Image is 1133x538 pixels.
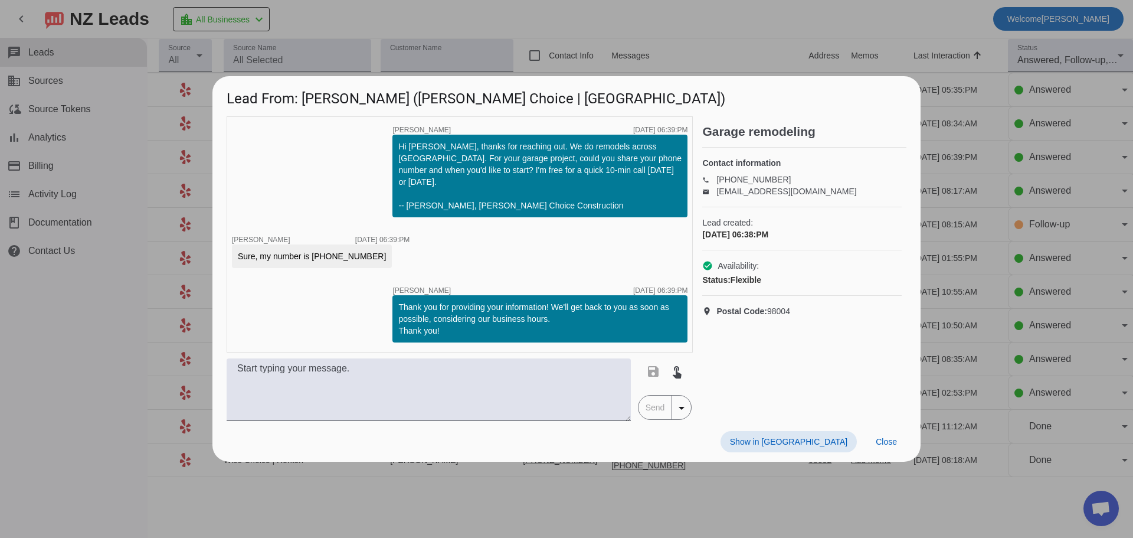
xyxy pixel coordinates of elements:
div: Hi [PERSON_NAME], thanks for reaching out. We do remodels across [GEOGRAPHIC_DATA]. For your gara... [398,141,682,211]
div: [DATE] 06:39:PM [633,126,687,133]
div: Flexible [702,274,902,286]
div: [DATE] 06:39:PM [633,287,687,294]
strong: Status: [702,275,730,285]
strong: Postal Code: [716,307,767,316]
div: Thank you for providing your information! We'll get back to you as soon as possible, considering ... [398,301,682,337]
mat-icon: touch_app [670,364,684,379]
span: Close [876,437,897,446]
mat-icon: arrow_drop_down [674,401,689,415]
mat-icon: email [702,188,716,194]
span: 98004 [716,305,790,317]
div: [DATE] 06:39:PM [355,236,410,243]
mat-icon: check_circle [702,260,713,271]
span: [PERSON_NAME] [392,287,451,294]
h2: Garage remodeling [702,126,906,138]
span: Show in [GEOGRAPHIC_DATA] [730,437,847,446]
button: Show in [GEOGRAPHIC_DATA] [721,431,857,452]
a: [EMAIL_ADDRESS][DOMAIN_NAME] [716,187,856,196]
mat-icon: phone [702,177,716,182]
a: [PHONE_NUMBER] [716,175,791,184]
div: [DATE] 06:38:PM [702,229,902,240]
h4: Contact information [702,157,902,169]
span: Availability: [718,260,759,272]
div: Sure, my number is [PHONE_NUMBER] [238,250,386,262]
button: Close [866,431,906,452]
mat-icon: location_on [702,307,716,316]
span: [PERSON_NAME] [232,236,290,244]
span: Lead created: [702,217,902,229]
span: [PERSON_NAME] [392,126,451,133]
h1: Lead From: [PERSON_NAME] ([PERSON_NAME] Choice | [GEOGRAPHIC_DATA]) [212,76,921,116]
